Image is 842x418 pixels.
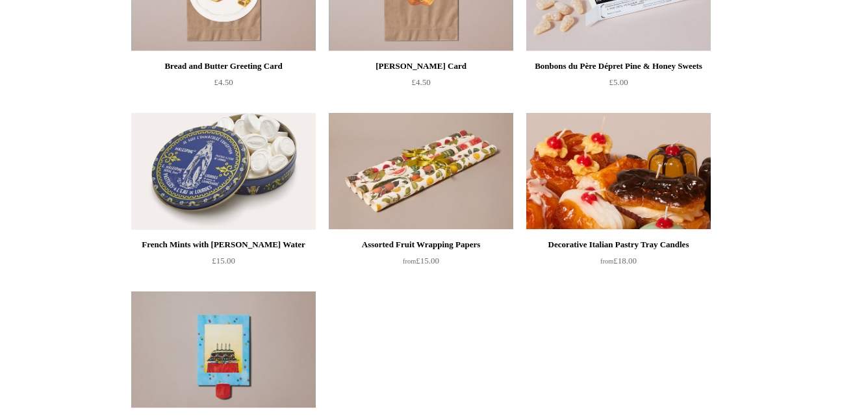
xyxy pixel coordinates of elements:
span: £18.00 [600,256,637,265]
div: Assorted Fruit Wrapping Papers [332,237,510,252]
a: Birthday Cake Venetian Blind Greeting Card Birthday Cake Venetian Blind Greeting Card [131,291,316,408]
span: from [600,258,613,265]
span: from [403,258,416,265]
a: French Mints with Lourdes Water French Mints with Lourdes Water [131,113,316,230]
a: Assorted Fruit Wrapping Papers from£15.00 [329,237,513,290]
span: £15.00 [212,256,235,265]
a: Decorative Italian Pastry Tray Candles from£18.00 [526,237,711,290]
img: Assorted Fruit Wrapping Papers [329,113,513,230]
a: [PERSON_NAME] Card £4.50 [329,58,513,112]
a: Assorted Fruit Wrapping Papers Assorted Fruit Wrapping Papers [329,113,513,230]
img: Birthday Cake Venetian Blind Greeting Card [131,291,316,408]
a: French Mints with [PERSON_NAME] Water £15.00 [131,237,316,290]
img: French Mints with Lourdes Water [131,113,316,230]
span: £4.50 [214,77,233,87]
a: Decorative Italian Pastry Tray Candles Decorative Italian Pastry Tray Candles [526,113,711,230]
div: [PERSON_NAME] Card [332,58,510,74]
a: Bread and Butter Greeting Card £4.50 [131,58,316,112]
a: Bonbons du Père Dépret Pine & Honey Sweets £5.00 [526,58,711,112]
span: £15.00 [403,256,439,265]
div: Bonbons du Père Dépret Pine & Honey Sweets [529,58,708,74]
span: £4.50 [411,77,430,87]
img: Decorative Italian Pastry Tray Candles [526,113,711,230]
div: Bread and Butter Greeting Card [134,58,313,74]
div: Decorative Italian Pastry Tray Candles [529,237,708,252]
div: French Mints with [PERSON_NAME] Water [134,237,313,252]
span: £5.00 [609,77,628,87]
